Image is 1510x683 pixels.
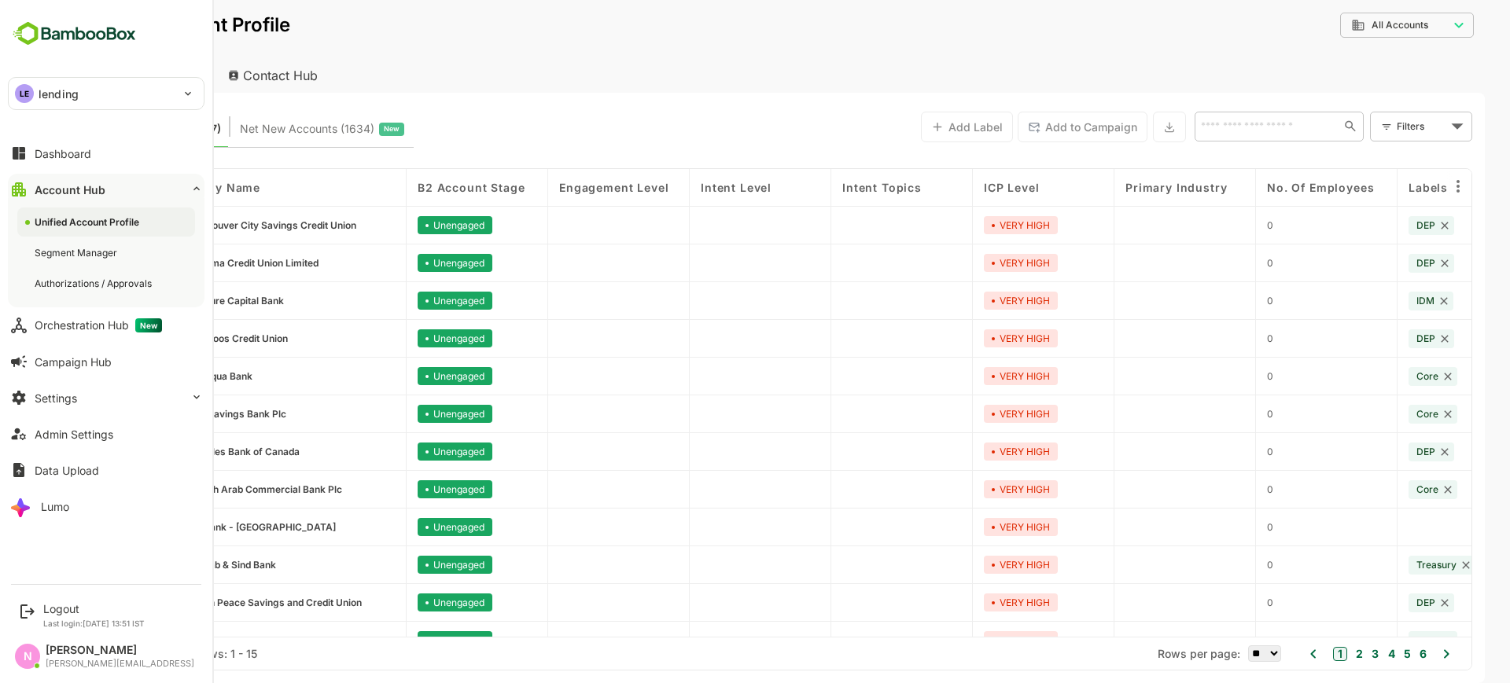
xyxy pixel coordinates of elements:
[35,246,120,259] div: Segment Manager
[1353,367,1402,386] div: Core
[35,277,155,290] div: Authorizations / Approvals
[1317,20,1373,31] span: All Accounts
[111,181,205,194] span: Company name
[1212,483,1218,495] span: 0
[1212,181,1319,194] span: No. of Employees
[134,219,301,231] span: Vancouver City Savings Credit Union
[160,58,277,93] div: Contact Hub
[1361,559,1401,571] span: Treasury
[135,318,162,332] span: New
[35,318,162,332] div: Orchestration Hub
[1070,181,1172,194] span: Primary Industry
[1278,647,1292,661] button: 1
[363,329,437,347] div: Unengaged
[1212,257,1218,269] span: 0
[43,602,145,615] div: Logout
[1361,645,1372,663] button: 6
[25,58,154,93] div: Account Hub
[929,442,1003,461] div: VERY HIGH
[1361,446,1380,457] span: DEP
[134,597,307,608] span: North Peace Savings and Credit Union
[134,521,281,533] span: Citibank - UK
[1212,446,1218,457] span: 0
[1361,483,1383,495] span: Core
[35,355,112,369] div: Campaign Hub
[1361,295,1379,307] span: IDM
[1361,257,1380,269] span: DEP
[1353,556,1420,575] div: Treasury
[1296,18,1394,32] div: All Accounts
[8,174,204,205] button: Account Hub
[1212,559,1218,571] span: 0
[363,405,437,423] div: Unengaged
[1212,370,1218,382] span: 0
[363,216,437,234] div: Unengaged
[1361,332,1380,344] span: DEP
[25,16,235,35] p: Unified Account Profile
[1353,216,1399,235] div: DEP
[41,500,69,513] div: Lumo
[47,119,166,139] span: Known accounts you’ve identified to target - imported from CRM, Offline upload, or promoted from ...
[929,292,1003,310] div: VERY HIGH
[1353,593,1399,612] div: DEP
[1212,295,1218,307] span: 0
[1342,118,1392,134] div: Filters
[46,644,194,657] div: [PERSON_NAME]
[8,490,204,522] button: Lumo
[35,215,142,229] div: Unified Account Profile
[363,480,437,498] div: Unengaged
[134,483,287,495] span: British Arab Commercial Bank Plc
[929,518,1003,536] div: VERY HIGH
[363,556,437,574] div: Unengaged
[363,518,437,536] div: Unengaged
[47,647,202,660] div: Total Rows: 617 | Rows: 1 - 15
[1103,647,1185,660] span: Rows per page:
[8,310,204,341] button: Orchestration HubNew
[134,408,231,420] span: OneSavings Bank Plc
[329,119,344,139] span: New
[35,464,99,477] div: Data Upload
[1212,597,1218,608] span: 0
[1098,112,1131,142] button: Export the selected data as CSV
[363,593,437,611] div: Unengaged
[1361,597,1380,608] span: DEP
[43,619,145,628] p: Last login: [DATE] 13:51 IST
[929,631,1003,649] div: VERY HIGH
[1212,332,1218,344] span: 0
[134,559,221,571] span: Punjab & Sind Bank
[363,367,437,385] div: Unengaged
[15,84,34,103] div: LE
[46,659,194,669] div: [PERSON_NAME][EMAIL_ADDRESS]
[134,332,233,344] span: Osoyoos Credit Union
[646,181,716,194] span: Intent Level
[39,86,79,102] p: lending
[8,346,204,377] button: Campaign Hub
[8,138,204,169] button: Dashboard
[1313,645,1324,663] button: 3
[1353,442,1399,461] div: DEP
[185,119,319,139] span: Net New Accounts ( 1634 )
[866,112,958,142] button: Add Label
[363,181,470,194] span: B2 Account Stage
[134,370,197,382] span: Umpqua Bank
[929,480,1003,498] div: VERY HIGH
[1212,408,1218,420] span: 0
[1340,110,1417,143] div: Filters
[35,183,105,196] div: Account Hub
[8,418,204,450] button: Admin Settings
[1361,634,1383,646] span: Core
[1285,10,1419,41] div: All Accounts
[363,442,437,461] div: Unengaged
[929,593,1003,611] div: VERY HIGH
[9,78,204,109] div: LElending
[963,112,1092,142] button: Add to Campaign
[929,216,1003,234] div: VERY HIGH
[1329,645,1340,663] button: 4
[1353,631,1402,650] div: Core
[134,446,245,457] span: Peoples Bank of Canada
[363,631,437,649] div: Unengaged
[134,634,183,646] span: Axos Bank
[1212,634,1218,646] span: 0
[1353,181,1393,194] span: Labels
[1353,480,1402,499] div: Core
